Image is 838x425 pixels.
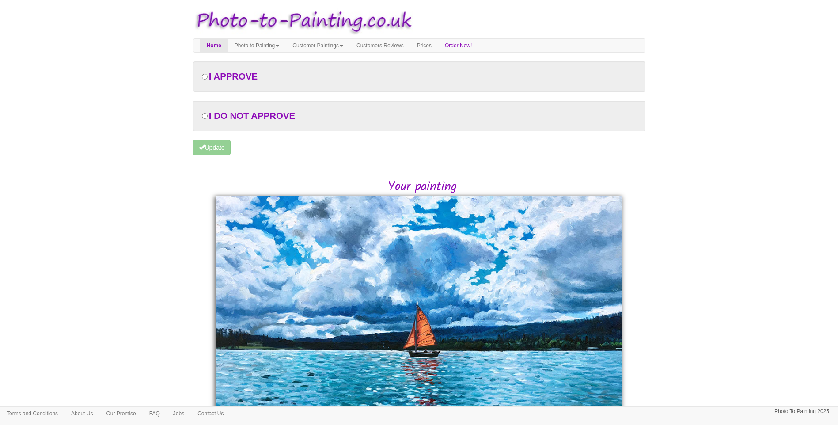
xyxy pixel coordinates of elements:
a: FAQ [143,407,167,420]
a: Customer Paintings [286,39,350,52]
a: Contact Us [191,407,230,420]
a: Customers Reviews [350,39,410,52]
a: About Us [64,407,99,420]
a: Our Promise [99,407,142,420]
a: Jobs [167,407,191,420]
a: Order Now! [438,39,478,52]
a: Prices [410,39,438,52]
a: Photo to Painting [228,39,286,52]
p: Photo To Painting 2025 [774,407,829,416]
img: Photo to Painting [189,4,415,38]
a: Home [200,39,228,52]
h2: Your painting [200,180,645,194]
span: I APPROVE [209,72,258,81]
span: I DO NOT APPROVE [209,111,295,121]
